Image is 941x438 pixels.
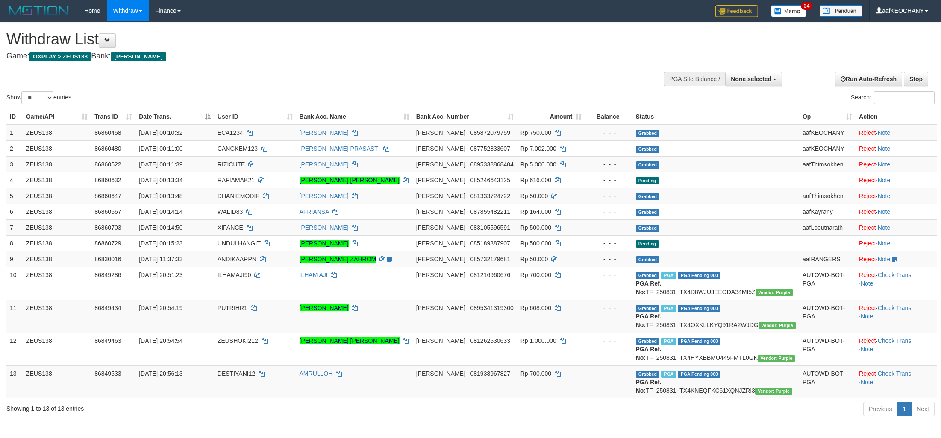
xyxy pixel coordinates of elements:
a: Check Trans [878,370,912,377]
th: Bank Acc. Name: activate to sort column ascending [296,109,413,125]
div: - - - [588,369,629,378]
a: [PERSON_NAME] [PERSON_NAME] [300,337,400,344]
a: Reject [859,304,876,311]
span: DHANIEMODIF [218,193,259,199]
a: Reject [859,224,876,231]
span: Vendor URL: https://trx4.1velocity.biz [758,355,795,362]
span: WALID83 [218,208,243,215]
span: Marked by aafRornrotha [661,338,676,345]
td: · · [856,333,937,365]
a: Check Trans [878,272,912,278]
td: 2 [6,140,23,156]
h1: Withdraw List [6,31,619,48]
td: 1 [6,125,23,141]
span: 86860647 [94,193,121,199]
td: · [856,156,937,172]
th: Op: activate to sort column ascending [799,109,856,125]
div: - - - [588,336,629,345]
span: 86860522 [94,161,121,168]
span: Rp 50.000 [520,193,548,199]
td: 4 [6,172,23,188]
label: Show entries [6,91,71,104]
td: ZEUS138 [23,235,91,251]
input: Search: [874,91,935,104]
div: - - - [588,144,629,153]
span: Pending [636,240,659,248]
a: Note [878,129,891,136]
span: Rp 500.000 [520,224,551,231]
span: [PERSON_NAME] [416,224,465,231]
th: Action [856,109,937,125]
span: [DATE] 20:54:19 [139,304,182,311]
span: 34 [801,2,812,10]
a: Reject [859,208,876,215]
div: - - - [588,128,629,137]
a: Next [911,402,935,416]
span: [DATE] 00:14:50 [139,224,182,231]
img: Feedback.jpg [715,5,758,17]
span: 86849463 [94,337,121,344]
td: · [856,125,937,141]
span: Marked by aafRornrotha [661,371,676,378]
td: ZEUS138 [23,267,91,300]
span: Rp 700.000 [520,272,551,278]
a: [PERSON_NAME] [300,240,349,247]
div: - - - [588,160,629,169]
span: 86860632 [94,177,121,184]
span: [PERSON_NAME] [416,304,465,311]
span: Rp 5.000.000 [520,161,556,168]
span: [PERSON_NAME] [416,177,465,184]
td: ZEUS138 [23,251,91,267]
span: [PERSON_NAME] [416,272,465,278]
span: PGA Pending [678,272,720,279]
th: Amount: activate to sort column ascending [517,109,585,125]
td: ZEUS138 [23,125,91,141]
th: Game/API: activate to sort column ascending [23,109,91,125]
td: · · [856,300,937,333]
span: Grabbed [636,256,660,263]
th: Trans ID: activate to sort column ascending [91,109,135,125]
span: Pending [636,177,659,184]
a: Note [878,193,891,199]
a: Note [878,240,891,247]
span: Grabbed [636,272,660,279]
a: Check Trans [878,304,912,311]
span: ECA1234 [218,129,243,136]
span: 86849434 [94,304,121,311]
td: · [856,235,937,251]
span: Rp 700.000 [520,370,551,377]
a: Note [878,177,891,184]
button: None selected [725,72,782,86]
div: - - - [588,207,629,216]
span: RIZICUTE [218,161,245,168]
span: Grabbed [636,146,660,153]
a: Note [861,379,873,385]
td: TF_250831_TX4OXKLLKYQ91RA2WJDG [632,300,799,333]
span: [PERSON_NAME] [111,52,166,61]
span: Grabbed [636,338,660,345]
a: Note [861,346,873,353]
span: PGA Pending [678,305,720,312]
div: - - - [588,255,629,263]
span: PGA Pending [678,371,720,378]
span: ANDIKAARPN [218,256,256,263]
span: [DATE] 11:37:33 [139,256,182,263]
div: Showing 1 to 13 of 13 entries [6,401,386,413]
a: [PERSON_NAME] ZAHROM [300,256,376,263]
td: 10 [6,267,23,300]
td: ZEUS138 [23,156,91,172]
td: · [856,251,937,267]
a: Note [878,224,891,231]
a: Reject [859,145,876,152]
span: 86849533 [94,370,121,377]
span: [PERSON_NAME] [416,161,465,168]
a: Note [878,256,891,263]
td: AUTOWD-BOT-PGA [799,333,856,365]
a: 1 [897,402,912,416]
span: RAFIAMAK21 [218,177,255,184]
span: Copy 0895341319300 to clipboard [470,304,514,311]
td: 5 [6,188,23,204]
div: - - - [588,192,629,200]
span: Copy 085732179681 to clipboard [470,256,510,263]
td: AUTOWD-BOT-PGA [799,267,856,300]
